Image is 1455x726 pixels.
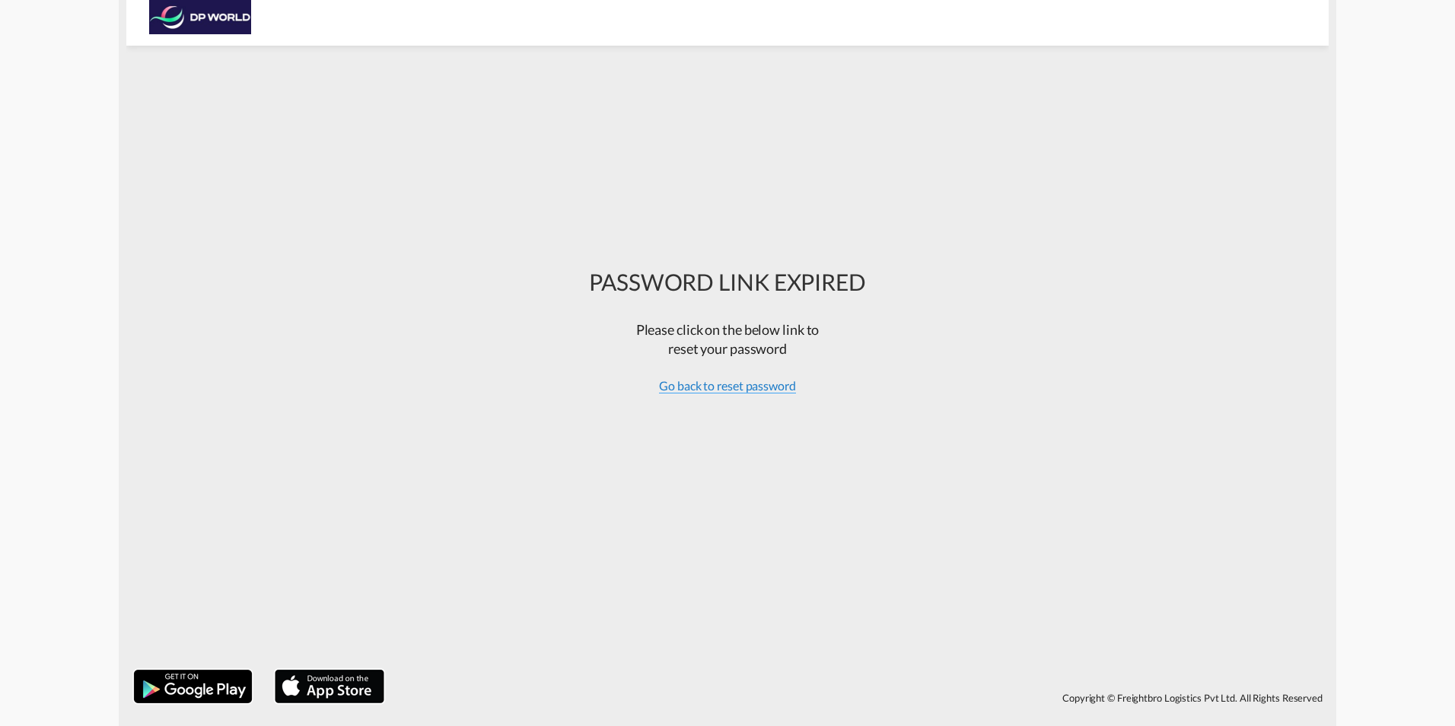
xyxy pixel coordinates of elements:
[659,378,796,393] span: Go back to reset password
[668,340,787,357] span: reset your password
[589,266,866,298] div: PASSWORD LINK EXPIRED
[392,685,1329,711] div: Copyright © Freightbro Logistics Pvt Ltd. All Rights Reserved
[273,668,386,705] img: apple.png
[132,668,253,705] img: google.png
[636,321,820,338] span: Please click on the below link to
